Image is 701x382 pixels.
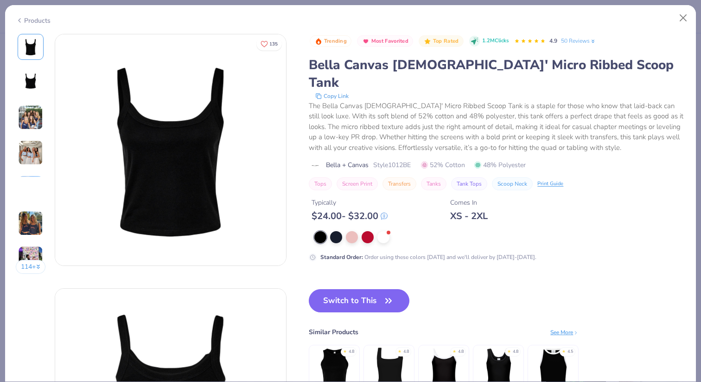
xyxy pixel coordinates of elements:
[675,9,692,27] button: Close
[18,140,43,165] img: User generated content
[403,349,409,355] div: 4.8
[320,253,536,261] div: Order using these colors [DATE] and we'll deliver by [DATE]-[DATE].
[562,349,566,352] div: ★
[450,198,488,207] div: Comes In
[18,246,43,271] img: User generated content
[357,35,413,47] button: Badge Button
[19,71,42,93] img: Back
[450,210,488,222] div: XS - 2XL
[269,42,278,46] span: 135
[349,349,354,355] div: 4.8
[507,349,511,352] div: ★
[309,289,409,312] button: Switch to This
[514,34,546,49] div: 4.9 Stars
[567,349,573,355] div: 4.5
[362,38,370,45] img: Most Favorited sort
[320,253,363,261] strong: Standard Order :
[537,180,563,188] div: Print Guide
[16,16,51,26] div: Products
[337,177,378,190] button: Screen Print
[55,34,286,265] img: Front
[309,162,321,169] img: brand logo
[315,38,322,45] img: Trending sort
[309,56,685,91] div: Bella Canvas [DEMOGRAPHIC_DATA]' Micro Ribbed Scoop Tank
[452,349,456,352] div: ★
[256,37,282,51] button: Like
[382,177,416,190] button: Transfers
[492,177,533,190] button: Scoop Neck
[550,328,579,337] div: See More
[312,210,388,222] div: $ 24.00 - $ 32.00
[424,38,431,45] img: Top Rated sort
[310,35,351,47] button: Badge Button
[451,177,487,190] button: Tank Tops
[474,160,526,170] span: 48% Polyester
[419,35,463,47] button: Badge Button
[513,349,518,355] div: 4.8
[373,160,411,170] span: Style 1012BE
[421,177,446,190] button: Tanks
[398,349,401,352] div: ★
[16,260,46,274] button: 114+
[19,36,42,58] img: Front
[326,160,369,170] span: Bella + Canvas
[561,37,596,45] a: 50 Reviews
[18,211,43,236] img: User generated content
[324,39,347,44] span: Trending
[18,175,43,201] img: User generated content
[309,101,685,153] div: The Bella Canvas [DEMOGRAPHIC_DATA]' Micro Ribbed Scoop Tank is a staple for those who know that ...
[18,105,43,130] img: User generated content
[433,39,459,44] span: Top Rated
[549,37,557,45] span: 4.9
[458,349,464,355] div: 4.8
[421,160,465,170] span: 52% Cotton
[309,177,332,190] button: Tops
[343,349,347,352] div: ★
[312,198,388,207] div: Typically
[312,91,351,101] button: copy to clipboard
[309,327,358,337] div: Similar Products
[371,39,408,44] span: Most Favorited
[482,37,509,45] span: 1.2M Clicks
